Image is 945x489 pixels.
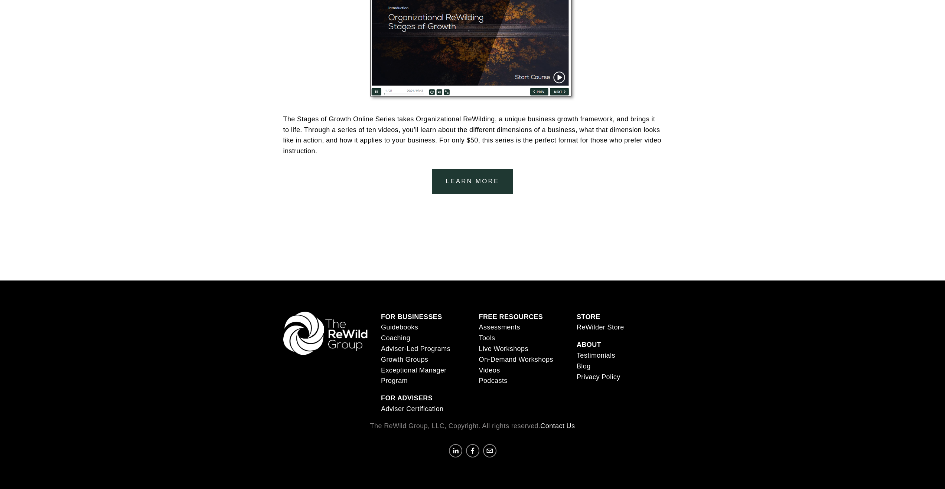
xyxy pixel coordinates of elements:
span: Exceptional Manager Program [381,367,447,385]
strong: ABOUT [577,341,601,348]
a: Facebook [466,444,479,457]
a: On-Demand Workshops [479,354,553,365]
a: Podcasts [479,375,507,386]
a: FOR BUSINESSES [381,312,442,322]
a: Blog [577,361,591,372]
a: FOR ADVISERS [381,393,433,404]
a: Live Workshops [479,344,528,354]
a: Contact Us [540,421,575,431]
strong: FOR ADVISERS [381,394,433,402]
a: Privacy Policy [577,372,620,383]
a: Growth Groups [381,354,428,365]
a: STORE [577,312,600,322]
a: Guidebooks [381,322,418,333]
a: Tools [479,333,495,344]
strong: STORE [577,313,600,321]
a: Testimonials [577,350,615,361]
span: Growth Groups [381,356,428,363]
a: Exceptional Manager Program [381,365,466,387]
a: Videos [479,365,500,376]
a: Coaching [381,333,410,344]
a: ReWilder Store [577,322,624,333]
strong: FOR BUSINESSES [381,313,442,321]
a: Learn more [432,169,514,194]
a: Adviser-Led Programs [381,344,450,354]
a: Lindsay Hanzlik [449,444,462,457]
p: The Stages of Growth Online Series takes Organizational ReWilding, a unique business growth frame... [283,114,662,157]
a: communicate@rewildgroup.com [483,444,496,457]
strong: FREE RESOURCES [479,313,543,321]
p: The ReWild Group, LLC, Copyright. All rights reserved. [283,421,662,431]
a: ABOUT [577,339,601,350]
a: Assessments [479,322,520,333]
a: FREE RESOURCES [479,312,543,322]
a: Adviser Certification [381,404,443,414]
